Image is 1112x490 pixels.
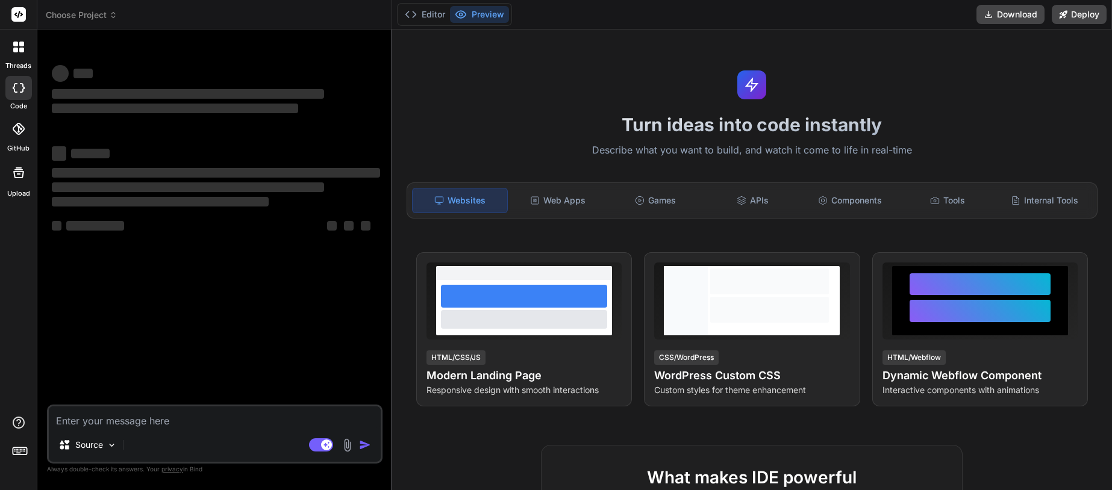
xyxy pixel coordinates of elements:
[52,89,324,99] span: ‌
[976,5,1045,24] button: Download
[340,438,354,452] img: attachment
[705,188,801,213] div: APIs
[997,188,1092,213] div: Internal Tools
[426,350,486,365] div: HTML/CSS/JS
[52,221,61,231] span: ‌
[52,182,324,192] span: ‌
[510,188,605,213] div: Web Apps
[75,439,103,451] p: Source
[654,350,719,365] div: CSS/WordPress
[426,384,622,396] p: Responsive design with smooth interactions
[7,188,30,199] label: Upload
[107,440,117,450] img: Pick Models
[900,188,995,213] div: Tools
[7,143,30,154] label: GitHub
[400,6,450,23] button: Editor
[52,168,380,178] span: ‌
[1052,5,1107,24] button: Deploy
[344,221,354,231] span: ‌
[52,104,298,113] span: ‌
[561,465,943,490] h2: What makes IDE powerful
[802,188,898,213] div: Components
[73,69,93,78] span: ‌
[654,367,849,384] h4: WordPress Custom CSS
[66,221,124,231] span: ‌
[882,384,1078,396] p: Interactive components with animations
[327,221,337,231] span: ‌
[412,188,508,213] div: Websites
[161,465,183,473] span: privacy
[52,65,69,82] span: ‌
[450,6,509,23] button: Preview
[52,146,66,161] span: ‌
[10,101,27,111] label: code
[5,61,31,71] label: threads
[882,367,1078,384] h4: Dynamic Webflow Component
[399,143,1105,158] p: Describe what you want to build, and watch it come to life in real-time
[654,384,849,396] p: Custom styles for theme enhancement
[608,188,703,213] div: Games
[399,114,1105,135] h1: Turn ideas into code instantly
[46,9,117,21] span: Choose Project
[52,197,269,206] span: ‌
[426,367,622,384] h4: Modern Landing Page
[882,350,946,365] div: HTML/Webflow
[361,221,370,231] span: ‌
[359,439,371,451] img: icon
[47,464,383,475] p: Always double-check its answers. Your in Bind
[71,149,110,158] span: ‌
